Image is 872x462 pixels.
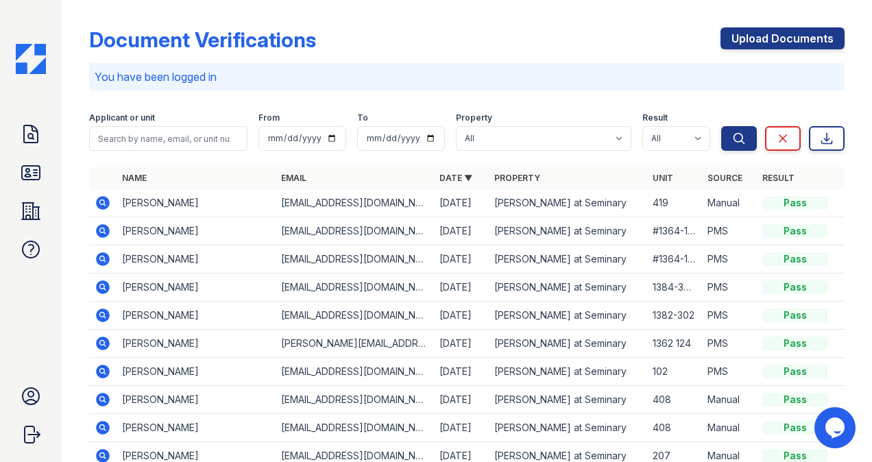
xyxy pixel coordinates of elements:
td: [PERSON_NAME] [117,189,275,217]
td: PMS [702,330,757,358]
td: [PERSON_NAME] [117,245,275,273]
label: Property [456,112,492,123]
a: Property [494,173,540,183]
td: Manual [702,386,757,414]
td: [PERSON_NAME] [117,217,275,245]
td: [PERSON_NAME] at Seminary [489,273,647,302]
a: Email [281,173,306,183]
td: [PERSON_NAME] at Seminary [489,189,647,217]
td: [EMAIL_ADDRESS][DOMAIN_NAME] [276,189,434,217]
td: 1382-302 [647,302,702,330]
td: [DATE] [434,414,489,442]
td: [EMAIL_ADDRESS][DOMAIN_NAME] [276,358,434,386]
td: [PERSON_NAME] at Seminary [489,414,647,442]
div: Pass [762,337,828,350]
td: #1364-129 [647,245,702,273]
td: [PERSON_NAME] at Seminary [489,302,647,330]
td: [DATE] [434,217,489,245]
td: [PERSON_NAME] [117,414,275,442]
td: Manual [702,414,757,442]
div: Pass [762,421,828,435]
td: [DATE] [434,273,489,302]
td: [PERSON_NAME] at Seminary [489,245,647,273]
div: Pass [762,224,828,238]
td: 408 [647,414,702,442]
div: Pass [762,393,828,406]
a: Result [762,173,795,183]
td: [PERSON_NAME] [117,302,275,330]
td: [PERSON_NAME] at Seminary [489,217,647,245]
a: Upload Documents [720,27,845,49]
td: [PERSON_NAME] [117,273,275,302]
td: [PERSON_NAME] [117,330,275,358]
td: [PERSON_NAME][EMAIL_ADDRESS][DOMAIN_NAME] [276,330,434,358]
img: CE_Icon_Blue-c292c112584629df590d857e76928e9f676e5b41ef8f769ba2f05ee15b207248.png [16,44,46,74]
td: PMS [702,358,757,386]
td: Manual [702,189,757,217]
td: [PERSON_NAME] [117,386,275,414]
td: [PERSON_NAME] at Seminary [489,358,647,386]
td: [DATE] [434,302,489,330]
td: [DATE] [434,386,489,414]
td: [DATE] [434,245,489,273]
a: Name [122,173,147,183]
td: [PERSON_NAME] at Seminary [489,386,647,414]
td: 408 [647,386,702,414]
td: [DATE] [434,189,489,217]
p: You have been logged in [95,69,839,85]
td: [DATE] [434,358,489,386]
td: [EMAIL_ADDRESS][DOMAIN_NAME] [276,273,434,302]
div: Pass [762,196,828,210]
label: Applicant or unit [89,112,155,123]
td: [EMAIL_ADDRESS][DOMAIN_NAME] [276,302,434,330]
td: 102 [647,358,702,386]
td: 1384-307L [647,273,702,302]
td: PMS [702,245,757,273]
label: To [357,112,368,123]
td: [EMAIL_ADDRESS][DOMAIN_NAME] [276,217,434,245]
div: Pass [762,365,828,378]
div: Pass [762,280,828,294]
td: [PERSON_NAME] at Seminary [489,330,647,358]
td: [EMAIL_ADDRESS][DOMAIN_NAME] [276,245,434,273]
td: 1362 124 [647,330,702,358]
div: Pass [762,308,828,322]
a: Source [707,173,742,183]
iframe: chat widget [814,407,858,448]
td: PMS [702,217,757,245]
label: Result [642,112,668,123]
td: #1364-129 [647,217,702,245]
td: PMS [702,273,757,302]
td: 419 [647,189,702,217]
td: [EMAIL_ADDRESS][DOMAIN_NAME] [276,386,434,414]
label: From [258,112,280,123]
div: Pass [762,252,828,266]
a: Unit [653,173,673,183]
div: Document Verifications [89,27,316,52]
td: [EMAIL_ADDRESS][DOMAIN_NAME] [276,414,434,442]
td: PMS [702,302,757,330]
td: [PERSON_NAME] [117,358,275,386]
td: [DATE] [434,330,489,358]
a: Date ▼ [439,173,472,183]
input: Search by name, email, or unit number [89,126,247,151]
